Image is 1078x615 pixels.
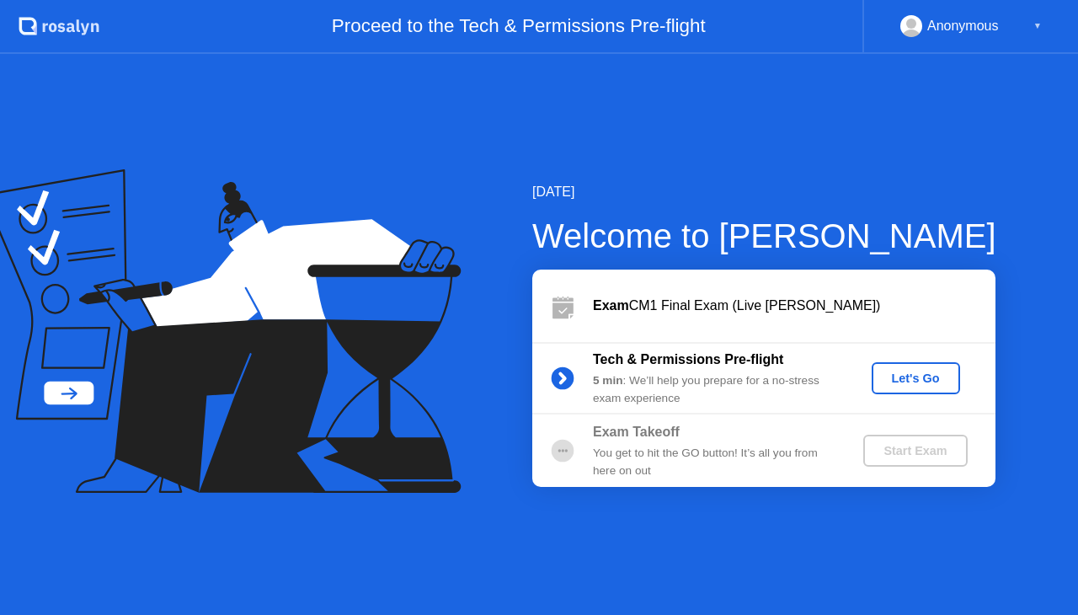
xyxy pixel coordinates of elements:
[593,352,783,366] b: Tech & Permissions Pre-flight
[872,362,960,394] button: Let's Go
[593,296,995,316] div: CM1 Final Exam (Live [PERSON_NAME])
[927,15,999,37] div: Anonymous
[1033,15,1042,37] div: ▼
[593,425,680,439] b: Exam Takeoff
[593,445,835,479] div: You get to hit the GO button! It’s all you from here on out
[593,298,629,313] b: Exam
[870,444,960,457] div: Start Exam
[878,372,953,385] div: Let's Go
[532,182,996,202] div: [DATE]
[532,211,996,261] div: Welcome to [PERSON_NAME]
[863,435,967,467] button: Start Exam
[593,374,623,387] b: 5 min
[593,372,835,407] div: : We’ll help you prepare for a no-stress exam experience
